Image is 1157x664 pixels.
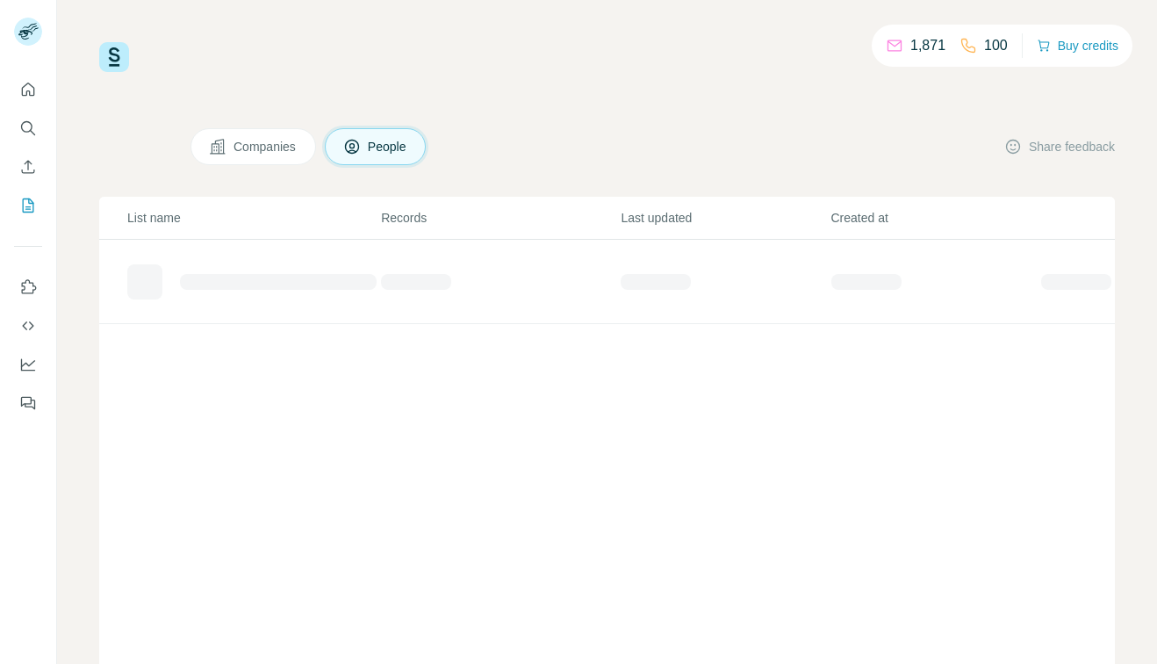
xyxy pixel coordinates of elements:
span: People [368,138,408,155]
p: 1,871 [910,35,945,56]
h4: My lists [99,133,169,161]
button: Use Surfe on LinkedIn [14,271,42,303]
span: Companies [234,138,298,155]
button: Use Surfe API [14,310,42,342]
button: Search [14,112,42,144]
p: Created at [831,209,1039,227]
p: Last updated [621,209,829,227]
img: Surfe Logo [99,42,129,72]
button: Dashboard [14,349,42,380]
button: Enrich CSV [14,151,42,183]
button: Quick start [14,74,42,105]
button: Feedback [14,387,42,419]
p: List name [127,209,379,227]
button: My lists [14,190,42,221]
button: Buy credits [1037,33,1118,58]
button: Share feedback [1004,138,1115,155]
p: Records [381,209,619,227]
p: 100 [984,35,1008,56]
